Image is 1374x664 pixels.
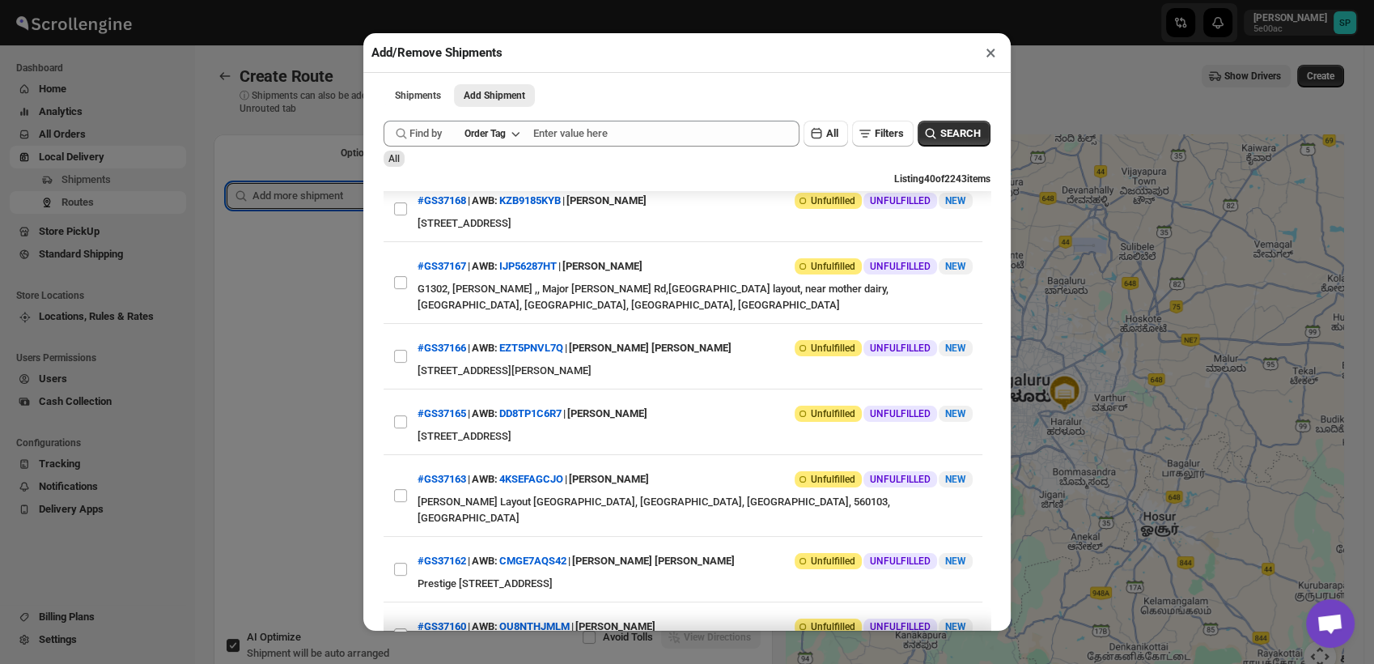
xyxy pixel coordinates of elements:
[418,473,466,485] button: #GS37163
[940,126,981,142] span: SEARCH
[409,126,442,142] span: Find by
[499,473,563,485] button: 4KSEFAGCJO
[870,342,931,355] span: UNFULFILLED
[875,127,904,139] span: Filters
[418,334,732,363] div: | |
[418,342,466,354] button: #GS37166
[418,612,655,641] div: | |
[979,41,1003,64] button: ×
[572,547,735,576] div: [PERSON_NAME] [PERSON_NAME]
[870,620,931,633] span: UNFULFILLED
[918,121,990,147] button: SEARCH
[418,281,973,313] div: G1302, [PERSON_NAME] ,, Major [PERSON_NAME] Rd,[GEOGRAPHIC_DATA] layout, near mother dairy, [GEOG...
[575,612,655,641] div: [PERSON_NAME]
[418,215,973,232] div: [STREET_ADDRESS]
[804,121,848,147] button: All
[499,555,566,567] button: CMGE7AQS42
[945,621,966,632] span: NEW
[945,555,966,567] span: NEW
[566,186,647,215] div: [PERSON_NAME]
[870,555,931,568] span: UNFULFILLED
[811,342,855,355] span: Unfulfilled
[418,555,466,567] button: #GS37162
[811,555,855,568] span: Unfulfilled
[464,89,525,102] span: Add Shipment
[418,620,466,632] button: #GS37160
[418,407,466,419] button: #GS37165
[811,620,855,633] span: Unfulfilled
[472,471,498,487] span: AWB:
[418,194,466,206] button: #GS37168
[472,340,498,356] span: AWB:
[418,576,973,592] div: Prestige [STREET_ADDRESS]
[388,153,400,164] span: All
[499,407,562,419] button: DD8TP1C6R7
[870,407,931,420] span: UNFULFILLED
[569,465,649,494] div: [PERSON_NAME]
[472,193,498,209] span: AWB:
[811,194,855,207] span: Unfulfilled
[870,260,931,273] span: UNFULFILLED
[499,260,557,272] button: IJP56287HT
[945,195,966,206] span: NEW
[811,260,855,273] span: Unfulfilled
[945,343,966,354] span: NEW
[455,122,528,145] button: Order Tag
[418,494,973,526] div: [PERSON_NAME] Layout [GEOGRAPHIC_DATA], [GEOGRAPHIC_DATA], [GEOGRAPHIC_DATA], 560103, [GEOGRAPHIC...
[418,186,647,215] div: | |
[472,258,498,275] span: AWB:
[852,121,914,147] button: Filters
[214,170,773,617] div: Selected Shipments
[533,121,799,147] input: Enter value here
[395,89,441,102] span: Shipments
[418,399,647,428] div: | |
[894,173,990,185] span: Listing 40 of 2243 items
[472,553,498,569] span: AWB:
[499,342,563,354] button: EZT5PNVL7Q
[569,334,732,363] div: [PERSON_NAME] [PERSON_NAME]
[945,261,966,272] span: NEW
[945,474,966,485] span: NEW
[811,407,855,420] span: Unfulfilled
[418,428,973,445] div: [STREET_ADDRESS]
[418,547,735,576] div: | |
[418,252,642,281] div: | |
[371,45,503,61] h2: Add/Remove Shipments
[870,194,931,207] span: UNFULFILLED
[826,127,838,139] span: All
[472,406,498,422] span: AWB:
[418,465,649,494] div: | |
[418,260,466,272] button: #GS37167
[567,399,647,428] div: [PERSON_NAME]
[811,473,855,486] span: Unfulfilled
[418,363,973,379] div: [STREET_ADDRESS][PERSON_NAME]
[464,127,506,140] div: Order Tag
[1306,599,1355,648] a: Open chat
[472,619,498,635] span: AWB:
[499,194,561,206] button: KZB9185KYB
[945,408,966,419] span: NEW
[562,252,642,281] div: [PERSON_NAME]
[499,620,570,632] button: OU8NTHJMLM
[870,473,931,486] span: UNFULFILLED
